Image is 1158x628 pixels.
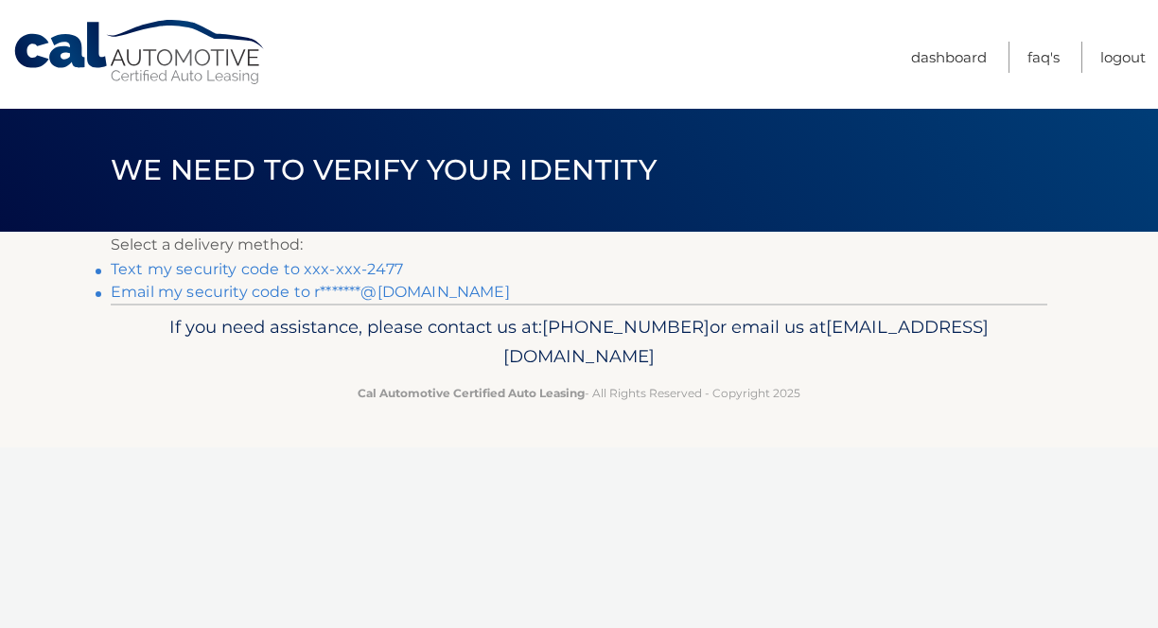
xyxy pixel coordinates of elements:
strong: Cal Automotive Certified Auto Leasing [358,386,585,400]
p: If you need assistance, please contact us at: or email us at [123,312,1035,373]
a: Cal Automotive [12,19,268,86]
p: Select a delivery method: [111,232,1047,258]
a: Text my security code to xxx-xxx-2477 [111,260,403,278]
a: FAQ's [1027,42,1060,73]
span: [PHONE_NUMBER] [542,316,710,338]
a: Email my security code to r*******@[DOMAIN_NAME] [111,283,510,301]
p: - All Rights Reserved - Copyright 2025 [123,383,1035,403]
a: Dashboard [911,42,987,73]
span: We need to verify your identity [111,152,657,187]
a: Logout [1100,42,1146,73]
